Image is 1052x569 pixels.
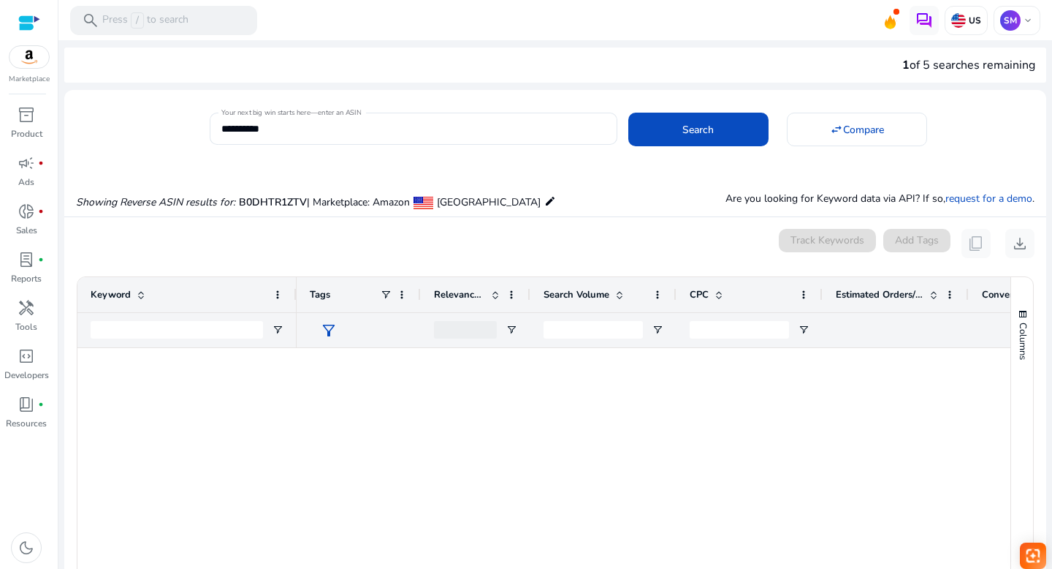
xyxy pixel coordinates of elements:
img: us.svg [951,13,966,28]
button: Open Filter Menu [652,324,663,336]
span: Search Volume [544,288,609,301]
span: Keyword [91,288,131,301]
mat-icon: edit [544,192,556,210]
span: dark_mode [18,539,35,557]
span: fiber_manual_record [38,257,44,263]
span: book_4 [18,396,35,413]
span: CPC [690,288,709,301]
span: 1 [902,57,910,73]
p: Developers [4,369,49,382]
span: lab_profile [18,251,35,268]
button: Search [628,113,769,146]
span: Estimated Orders/Month [836,288,923,301]
div: of 5 searches remaining [902,56,1035,74]
span: keyboard_arrow_down [1022,15,1034,26]
button: Compare [787,113,927,146]
span: fiber_manual_record [38,208,44,214]
p: SM [1000,10,1021,31]
p: Press to search [102,12,188,29]
span: Tags [310,288,330,301]
mat-label: Your next big win starts here—enter an ASIN [221,108,361,118]
span: handyman [18,299,35,317]
span: Relevance Score [434,288,485,301]
p: Are you looking for Keyword data via API? If so, . [725,191,1034,206]
span: donut_small [18,203,35,220]
i: Showing Reverse ASIN results for: [76,195,235,209]
span: inventory_2 [18,106,35,124]
p: Tools [15,320,37,334]
p: US [966,15,981,26]
span: / [131,12,144,29]
p: Ads [18,176,34,189]
img: amazon.svg [9,46,49,68]
button: Open Filter Menu [272,324,283,336]
span: campaign [18,154,35,172]
span: download [1011,235,1029,252]
input: Keyword Filter Input [91,321,263,339]
mat-icon: swap_horiz [830,123,843,136]
span: B0DHTR1ZTV [239,195,307,209]
button: download [1005,229,1034,258]
p: Marketplace [9,74,50,85]
button: Open Filter Menu [506,324,517,336]
p: Sales [16,224,37,237]
p: Resources [6,417,47,430]
button: Open Filter Menu [798,324,809,336]
span: fiber_manual_record [38,160,44,166]
p: Product [11,127,42,140]
span: | Marketplace: Amazon [307,195,410,209]
span: filter_alt [320,322,338,339]
span: Compare [843,122,884,137]
input: Search Volume Filter Input [544,321,643,339]
span: Columns [1016,323,1029,360]
span: code_blocks [18,347,35,365]
input: CPC Filter Input [690,321,789,339]
span: fiber_manual_record [38,402,44,407]
p: Reports [11,272,42,285]
span: search [82,12,99,29]
a: request for a demo [945,192,1032,206]
span: [GEOGRAPHIC_DATA] [437,195,541,209]
span: Search [682,122,714,137]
